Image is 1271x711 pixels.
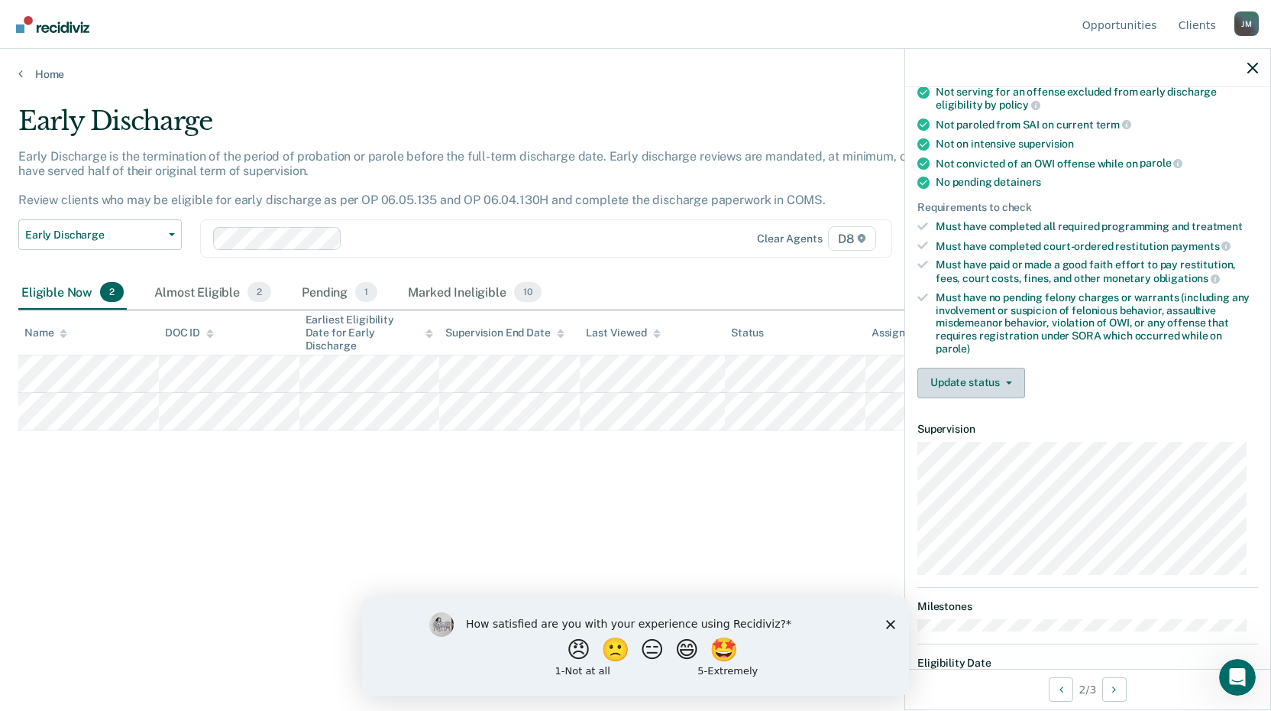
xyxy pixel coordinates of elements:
p: Early Discharge is the termination of the period of probation or parole before the full-term disc... [18,149,967,208]
div: Not on intensive [936,138,1258,151]
span: treatment [1192,220,1243,232]
div: Must have paid or made a good faith effort to pay restitution, fees, court costs, fines, and othe... [936,258,1258,284]
div: Must have no pending felony charges or warrants (including any involvement or suspicion of feloni... [936,291,1258,355]
div: Eligible Now [18,276,127,310]
span: term [1096,118,1131,131]
button: Previous Opportunity [1049,677,1073,702]
div: Clear agents [757,232,822,245]
div: Earliest Eligibility Date for Early Discharge [306,313,434,352]
span: policy [999,99,1040,111]
div: J M [1234,11,1259,36]
div: Pending [299,276,380,310]
dt: Milestones [917,600,1258,613]
div: Not paroled from SAI on current [936,118,1258,131]
span: parole) [936,343,970,355]
div: Not serving for an offense excluded from early discharge eligibility by [936,86,1258,112]
a: Home [18,67,1253,81]
div: Must have completed court-ordered restitution [936,239,1258,253]
iframe: Survey by Kim from Recidiviz [362,597,909,696]
span: 10 [514,282,542,302]
div: Marked Ineligible [405,276,544,310]
iframe: Intercom live chat [1219,659,1256,696]
span: 2 [247,282,271,302]
div: No pending [936,176,1258,189]
span: payments [1171,240,1231,252]
span: detainers [994,176,1041,188]
div: 2 / 3 [905,669,1270,709]
button: Next Opportunity [1102,677,1127,702]
div: Requirements to check [917,201,1258,214]
div: Assigned to [872,326,943,339]
div: Last Viewed [586,326,660,339]
span: 2 [100,282,124,302]
div: DOC ID [165,326,214,339]
div: Must have completed all required programming and [936,220,1258,233]
button: Profile dropdown button [1234,11,1259,36]
div: Name [24,326,67,339]
span: supervision [1018,138,1074,150]
dt: Eligibility Date [917,657,1258,670]
div: Almost Eligible [151,276,274,310]
div: Not convicted of an OWI offense while on [936,157,1258,170]
dt: Supervision [917,423,1258,436]
button: Update status [917,368,1025,398]
div: Early Discharge [18,106,972,149]
span: Early Discharge [25,229,163,242]
img: Recidiviz [16,16,89,33]
span: parole [1140,157,1182,169]
div: Status [731,326,764,339]
span: 1 [355,282,377,302]
div: Supervision End Date [445,326,564,339]
span: D8 [828,226,876,251]
span: obligations [1153,272,1220,284]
